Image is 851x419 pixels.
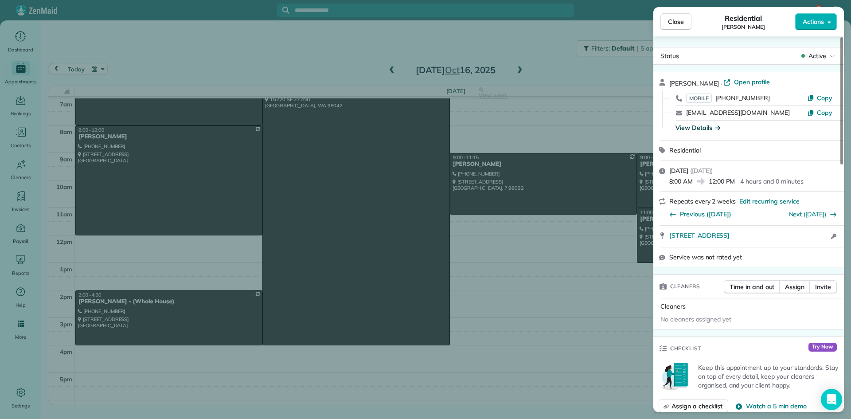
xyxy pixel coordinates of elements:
[808,343,837,352] span: Try Now
[807,108,832,117] button: Copy
[675,123,720,132] button: View Details
[686,109,790,117] a: [EMAIL_ADDRESS][DOMAIN_NAME]
[725,13,762,23] span: Residential
[660,52,679,60] span: Status
[669,79,719,87] span: [PERSON_NAME]
[670,282,700,291] span: Cleaners
[722,23,765,31] span: [PERSON_NAME]
[808,51,826,60] span: Active
[828,231,839,242] button: Open access information
[680,210,731,219] span: Previous ([DATE])
[671,402,722,411] span: Assign a checklist
[690,167,713,175] span: ( [DATE] )
[817,109,832,117] span: Copy
[669,146,701,154] span: Residential
[740,177,803,186] p: 4 hours and 0 minutes
[809,280,837,294] button: Invite
[789,210,827,218] a: Next ([DATE])
[715,94,770,102] span: [PHONE_NUMBER]
[779,280,810,294] button: Assign
[669,197,736,205] span: Repeats every 2 weeks
[669,167,688,175] span: [DATE]
[734,78,770,86] span: Open profile
[659,399,728,413] button: Assign a checklist
[686,94,712,103] span: MOBILE
[746,402,806,411] span: Watch a 5 min demo
[821,389,842,410] div: Open Intercom Messenger
[724,280,780,294] button: Time in and out
[735,402,806,411] button: Watch a 5 min demo
[669,231,730,240] span: [STREET_ADDRESS]
[789,210,837,219] button: Next ([DATE])
[669,210,731,219] button: Previous ([DATE])
[785,282,804,291] span: Assign
[670,344,701,353] span: Checklist
[660,302,686,310] span: Cleaners
[698,363,839,390] p: Keep this appointment up to your standards. Stay on top of every detail, keep your cleaners organ...
[660,13,691,30] button: Close
[817,94,832,102] span: Copy
[669,231,828,240] a: [STREET_ADDRESS]
[668,17,684,26] span: Close
[669,177,693,186] span: 8:00 AM
[669,253,742,262] span: Service was not rated yet
[719,80,724,87] span: ·
[686,94,770,102] a: MOBILE[PHONE_NUMBER]
[739,197,800,206] span: Edit recurring service
[815,282,831,291] span: Invite
[730,282,774,291] span: Time in and out
[709,177,735,186] span: 12:00 PM
[803,17,824,26] span: Actions
[807,94,832,102] button: Copy
[660,315,731,323] span: No cleaners assigned yet
[723,78,770,86] a: Open profile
